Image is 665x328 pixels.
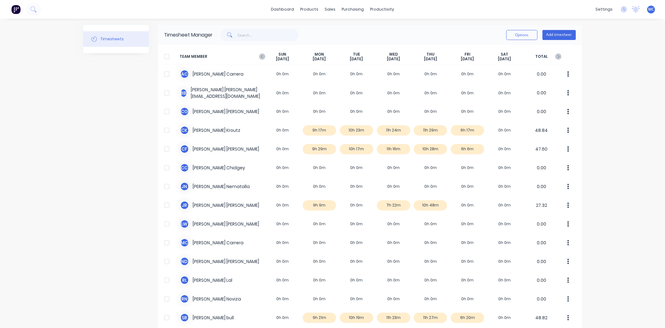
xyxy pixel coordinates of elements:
[238,29,298,41] input: Search...
[11,5,21,14] img: Factory
[164,31,213,39] div: Timesheet Manager
[315,52,324,57] span: MON
[321,5,339,14] div: sales
[424,57,437,62] span: [DATE]
[426,52,434,57] span: THU
[268,5,297,14] a: dashboard
[542,30,576,40] button: Add timesheet
[389,52,398,57] span: WED
[278,52,286,57] span: SUN
[313,57,326,62] span: [DATE]
[592,5,616,14] div: settings
[648,7,654,12] span: MC
[350,57,363,62] span: [DATE]
[367,5,397,14] div: productivity
[276,57,289,62] span: [DATE]
[461,57,474,62] span: [DATE]
[387,57,400,62] span: [DATE]
[501,52,508,57] span: SAT
[83,31,149,47] button: Timesheets
[506,30,537,40] button: Options
[353,52,360,57] span: TUE
[498,57,511,62] span: [DATE]
[339,5,367,14] div: purchasing
[297,5,321,14] div: products
[100,36,124,42] div: Timesheets
[180,52,264,62] span: TEAM MEMBER
[523,52,560,62] span: TOTAL
[465,52,470,57] span: FRI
